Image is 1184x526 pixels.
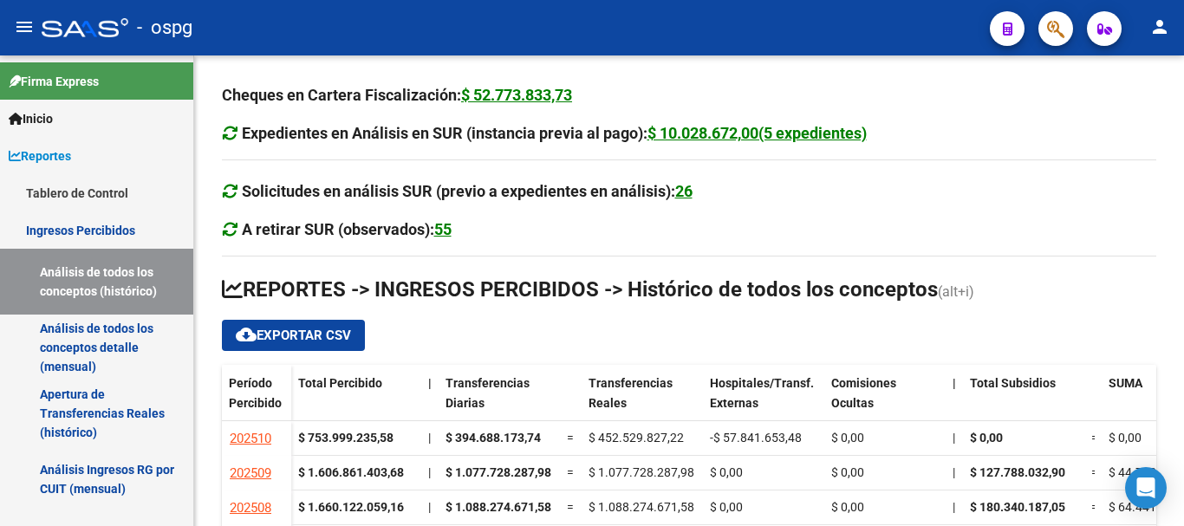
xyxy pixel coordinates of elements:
span: | [953,376,956,390]
span: SUMA [1109,376,1142,390]
span: $ 0,00 [710,500,743,514]
span: Total Subsidios [970,376,1056,390]
datatable-header-cell: Total Percibido [291,365,421,438]
span: Transferencias Reales [589,376,673,410]
span: $ 1.088.274.671,58 [589,500,694,514]
span: $ 452.529.827,22 [589,431,684,445]
span: | [953,431,955,445]
button: Exportar CSV [222,320,365,351]
span: = [1091,500,1098,514]
div: $ 10.028.672,00(5 expedientes) [647,121,867,146]
span: $ 0,00 [1109,431,1142,445]
span: $ 1.077.728.287,98 [446,465,551,479]
span: 202509 [230,465,271,481]
span: $ 180.340.187,05 [970,500,1065,514]
span: Comisiones Ocultas [831,376,896,410]
span: | [428,465,431,479]
span: REPORTES -> INGRESOS PERCIBIDOS -> Histórico de todos los conceptos [222,277,938,302]
span: $ 0,00 [710,465,743,479]
span: $ 127.788.032,90 [970,465,1065,479]
span: 202508 [230,500,271,516]
span: Período Percibido [229,376,282,410]
span: $ 394.688.173,74 [446,431,541,445]
span: | [953,465,955,479]
span: = [1091,465,1098,479]
span: - ospg [137,9,192,47]
datatable-header-cell: Período Percibido [222,365,291,438]
mat-icon: cloud_download [236,324,257,345]
datatable-header-cell: Comisiones Ocultas [824,365,946,438]
span: Inicio [9,109,53,128]
strong: $ 1.660.122.059,16 [298,500,404,514]
span: $ 0,00 [970,431,1003,445]
span: Reportes [9,146,71,166]
span: | [428,500,431,514]
mat-icon: menu [14,16,35,37]
strong: $ 1.606.861.403,68 [298,465,404,479]
strong: Expedientes en Análisis en SUR (instancia previa al pago): [242,124,867,142]
div: 55 [434,218,452,242]
span: = [567,500,574,514]
datatable-header-cell: Hospitales/Transf. Externas [703,365,824,438]
span: (alt+i) [938,283,974,300]
span: | [953,500,955,514]
span: -$ 57.841.653,48 [710,431,802,445]
datatable-header-cell: Total Subsidios [963,365,1084,438]
span: | [428,431,431,445]
span: $ 0,00 [831,500,864,514]
span: Exportar CSV [236,328,351,343]
strong: $ 753.999.235,58 [298,431,394,445]
span: 202510 [230,431,271,446]
span: $ 0,00 [831,431,864,445]
span: Hospitales/Transf. Externas [710,376,814,410]
datatable-header-cell: | [421,365,439,438]
mat-icon: person [1149,16,1170,37]
span: Total Percibido [298,376,382,390]
span: $ 1.077.728.287,98 [589,465,694,479]
datatable-header-cell: Transferencias Diarias [439,365,560,438]
span: $ 0,00 [831,465,864,479]
strong: Cheques en Cartera Fiscalización: [222,86,572,104]
strong: A retirar SUR (observados): [242,220,452,238]
span: = [567,465,574,479]
datatable-header-cell: | [946,365,963,438]
span: $ 1.088.274.671,58 [446,500,551,514]
span: | [428,376,432,390]
span: = [1091,431,1098,445]
span: Firma Express [9,72,99,91]
span: = [567,431,574,445]
datatable-header-cell: Transferencias Reales [582,365,703,438]
div: Open Intercom Messenger [1125,467,1167,509]
div: 26 [675,179,693,204]
strong: Solicitudes en análisis SUR (previo a expedientes en análisis): [242,182,693,200]
span: Transferencias Diarias [446,376,530,410]
div: $ 52.773.833,73 [461,83,572,107]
